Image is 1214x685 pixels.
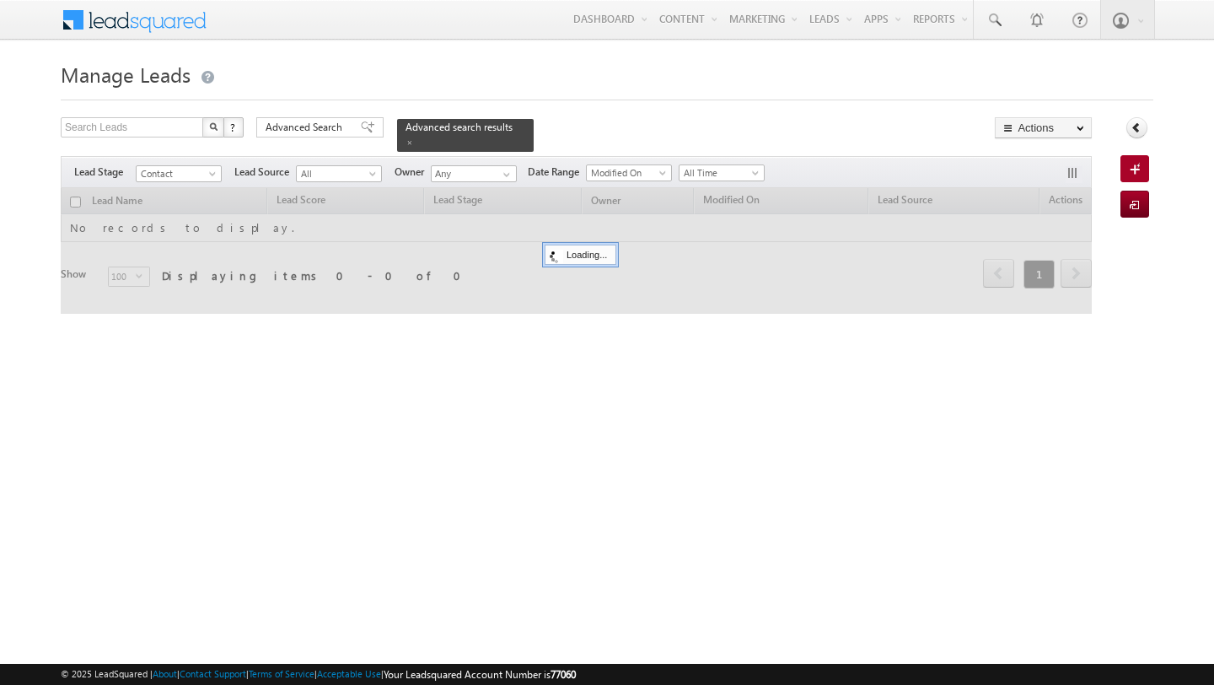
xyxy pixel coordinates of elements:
span: Manage Leads [61,61,191,88]
a: Show All Items [494,166,515,183]
span: ? [230,120,238,134]
div: Loading... [545,245,616,265]
a: All Time [679,165,765,181]
a: About [153,668,177,679]
a: Acceptable Use [317,668,381,679]
span: Advanced search results [406,121,513,133]
button: Actions [995,117,1092,138]
a: Contact Support [180,668,246,679]
span: Date Range [528,165,586,180]
span: Advanced Search [266,120,347,135]
a: Terms of Service [249,668,314,679]
span: © 2025 LeadSquared | | | | | [61,666,576,682]
span: 77060 [551,668,576,681]
a: Contact [136,165,222,182]
span: All [297,166,377,181]
span: Owner [395,165,431,180]
button: ? [223,117,244,138]
span: All Time [680,165,760,181]
span: Lead Source [234,165,296,180]
input: Type to Search [431,165,517,182]
a: All [296,165,382,182]
a: Modified On [586,165,672,181]
span: Lead Stage [74,165,136,180]
span: Contact [137,166,217,181]
span: Modified On [587,165,667,181]
img: Search [209,122,218,131]
span: Your Leadsquared Account Number is [384,668,576,681]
